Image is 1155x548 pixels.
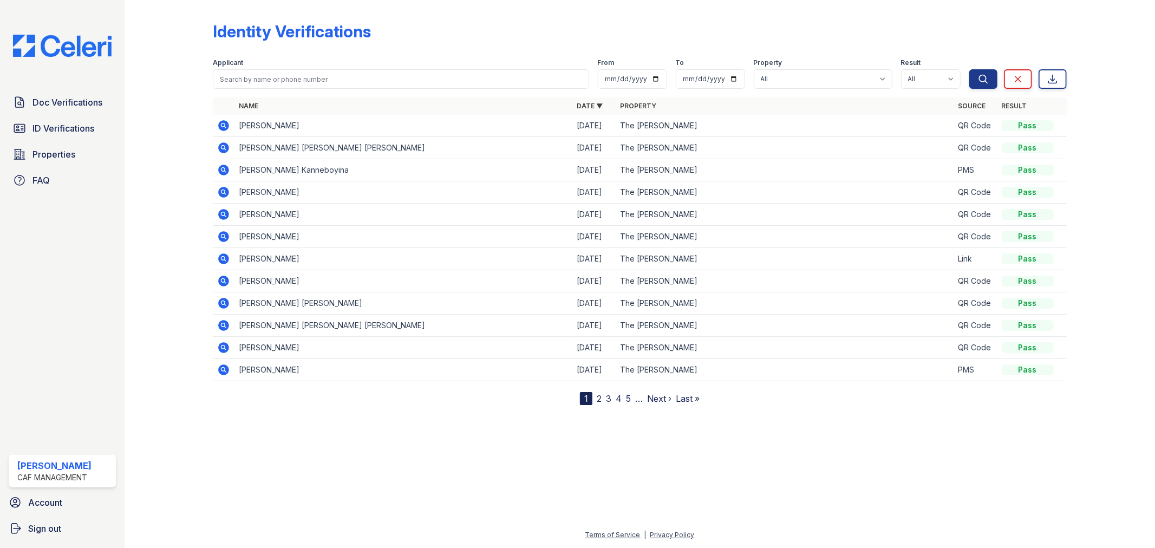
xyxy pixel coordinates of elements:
[1002,231,1054,242] div: Pass
[573,181,616,204] td: [DATE]
[4,518,120,539] a: Sign out
[954,337,997,359] td: QR Code
[577,102,603,110] a: Date ▼
[32,174,50,187] span: FAQ
[597,393,602,404] a: 2
[9,118,116,139] a: ID Verifications
[32,96,102,109] span: Doc Verifications
[616,181,954,204] td: The [PERSON_NAME]
[573,204,616,226] td: [DATE]
[958,102,986,110] a: Source
[621,102,657,110] a: Property
[17,472,92,483] div: CAF Management
[213,22,371,41] div: Identity Verifications
[954,204,997,226] td: QR Code
[644,531,647,539] div: |
[580,392,592,405] div: 1
[234,137,572,159] td: [PERSON_NAME] [PERSON_NAME] [PERSON_NAME]
[1002,364,1054,375] div: Pass
[573,248,616,270] td: [DATE]
[954,248,997,270] td: Link
[1002,102,1027,110] a: Result
[32,122,94,135] span: ID Verifications
[954,137,997,159] td: QR Code
[616,137,954,159] td: The [PERSON_NAME]
[1002,165,1054,175] div: Pass
[28,522,61,535] span: Sign out
[573,292,616,315] td: [DATE]
[4,35,120,57] img: CE_Logo_Blue-a8612792a0a2168367f1c8372b55b34899dd931a85d93a1a3d3e32e68fde9ad4.png
[234,337,572,359] td: [PERSON_NAME]
[4,492,120,513] a: Account
[234,315,572,337] td: [PERSON_NAME] [PERSON_NAME] [PERSON_NAME]
[573,115,616,137] td: [DATE]
[1002,276,1054,286] div: Pass
[954,270,997,292] td: QR Code
[234,248,572,270] td: [PERSON_NAME]
[9,92,116,113] a: Doc Verifications
[1002,320,1054,331] div: Pass
[754,58,782,67] label: Property
[573,337,616,359] td: [DATE]
[650,531,695,539] a: Privacy Policy
[9,143,116,165] a: Properties
[616,359,954,381] td: The [PERSON_NAME]
[32,148,75,161] span: Properties
[954,292,997,315] td: QR Code
[234,159,572,181] td: [PERSON_NAME] Kanneboyina
[616,226,954,248] td: The [PERSON_NAME]
[901,58,921,67] label: Result
[213,58,243,67] label: Applicant
[616,204,954,226] td: The [PERSON_NAME]
[9,169,116,191] a: FAQ
[213,69,589,89] input: Search by name or phone number
[606,393,611,404] a: 3
[954,226,997,248] td: QR Code
[234,204,572,226] td: [PERSON_NAME]
[598,58,615,67] label: From
[1002,187,1054,198] div: Pass
[573,226,616,248] td: [DATE]
[234,292,572,315] td: [PERSON_NAME] [PERSON_NAME]
[1002,298,1054,309] div: Pass
[234,359,572,381] td: [PERSON_NAME]
[28,496,62,509] span: Account
[1002,120,1054,131] div: Pass
[573,315,616,337] td: [DATE]
[954,159,997,181] td: PMS
[234,226,572,248] td: [PERSON_NAME]
[647,393,671,404] a: Next ›
[585,531,641,539] a: Terms of Service
[616,159,954,181] td: The [PERSON_NAME]
[573,159,616,181] td: [DATE]
[954,359,997,381] td: PMS
[616,270,954,292] td: The [PERSON_NAME]
[954,315,997,337] td: QR Code
[616,248,954,270] td: The [PERSON_NAME]
[573,270,616,292] td: [DATE]
[954,115,997,137] td: QR Code
[17,459,92,472] div: [PERSON_NAME]
[676,58,684,67] label: To
[954,181,997,204] td: QR Code
[626,393,631,404] a: 5
[1002,209,1054,220] div: Pass
[1002,142,1054,153] div: Pass
[234,181,572,204] td: [PERSON_NAME]
[234,270,572,292] td: [PERSON_NAME]
[616,315,954,337] td: The [PERSON_NAME]
[573,137,616,159] td: [DATE]
[635,392,643,405] span: …
[573,359,616,381] td: [DATE]
[676,393,700,404] a: Last »
[1002,342,1054,353] div: Pass
[616,115,954,137] td: The [PERSON_NAME]
[1002,253,1054,264] div: Pass
[616,337,954,359] td: The [PERSON_NAME]
[616,393,622,404] a: 4
[239,102,258,110] a: Name
[616,292,954,315] td: The [PERSON_NAME]
[234,115,572,137] td: [PERSON_NAME]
